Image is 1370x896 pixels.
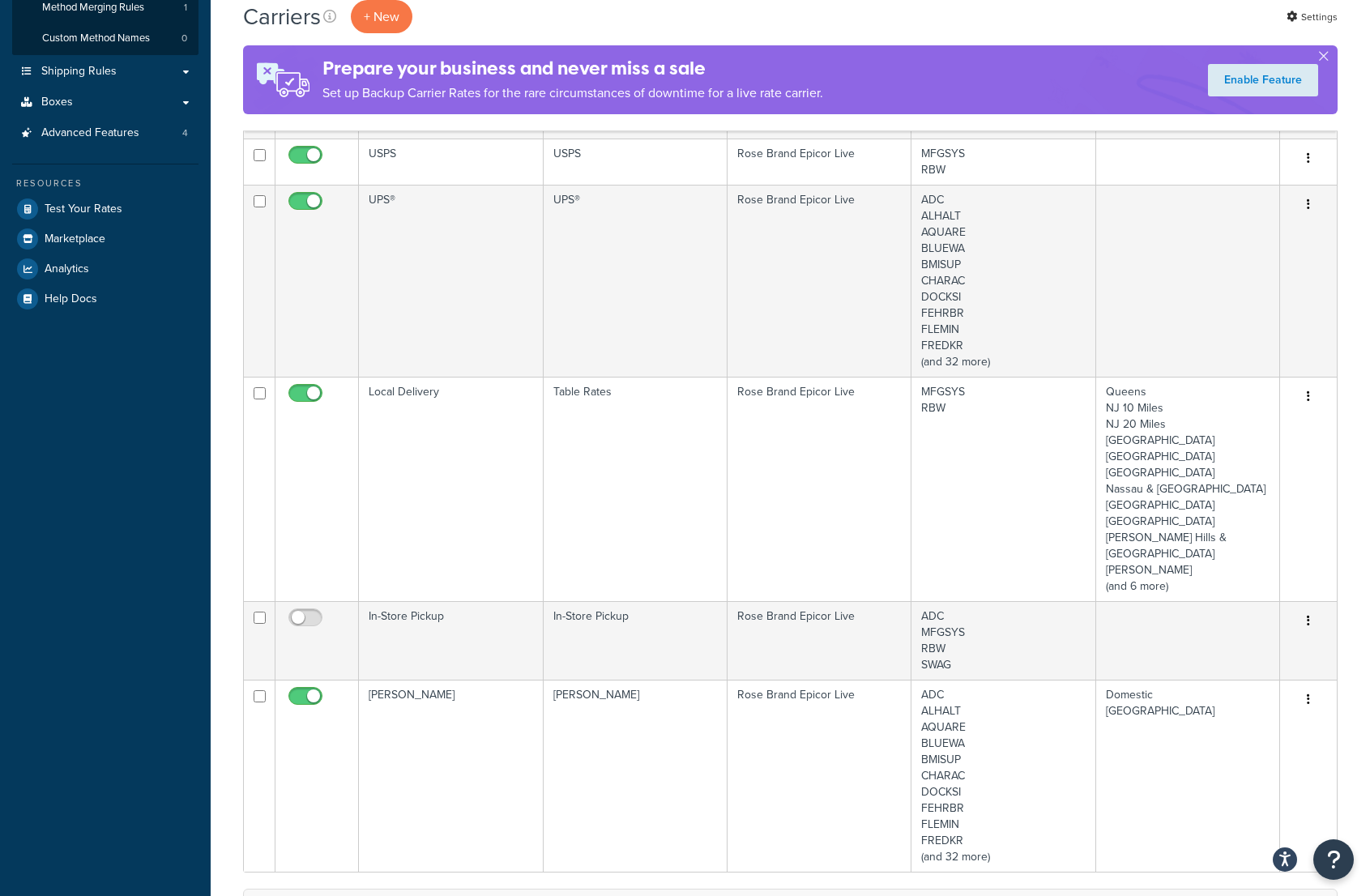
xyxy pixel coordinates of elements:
[184,1,187,15] span: 1
[45,262,89,276] span: Analytics
[359,377,543,601] td: Local Delivery
[42,32,150,45] span: Custom Method Names
[911,601,1095,680] td: ADC MFGSYS RBW SWAG
[359,680,543,872] td: [PERSON_NAME]
[911,139,1095,185] td: MFGSYS RBW
[12,23,198,53] a: Custom Method Names 0
[243,1,321,32] h1: Carriers
[41,96,73,109] span: Boxes
[1096,680,1280,872] td: Domestic [GEOGRAPHIC_DATA]
[728,185,911,377] td: Rose Brand Epicor Live
[12,224,198,254] a: Marketplace
[181,32,187,45] span: 0
[544,139,728,185] td: USPS
[12,177,198,190] div: Resources
[911,377,1095,601] td: MFGSYS RBW
[182,126,188,140] span: 4
[728,377,911,601] td: Rose Brand Epicor Live
[911,680,1095,872] td: ADC ALHALT AQUARE BLUEWA BMISUP CHARAC DOCKSI FEHRBR FLEMIN FREDKR (and 32 more)
[544,185,728,377] td: UPS®
[544,680,728,872] td: [PERSON_NAME]
[45,233,105,246] span: Marketplace
[1287,6,1338,28] a: Settings
[728,139,911,185] td: Rose Brand Epicor Live
[1208,64,1318,96] a: Enable Feature
[12,194,198,224] a: Test Your Rates
[12,57,198,87] a: Shipping Rules
[12,87,198,117] a: Boxes
[12,118,198,148] li: Advanced Features
[12,118,198,148] a: Advanced Features 4
[45,203,122,216] span: Test Your Rates
[359,601,543,680] td: In-Store Pickup
[728,680,911,872] td: Rose Brand Epicor Live
[544,377,728,601] td: Table Rates
[322,55,823,82] h4: Prepare your business and never miss a sale
[1096,377,1280,601] td: Queens NJ 10 Miles NJ 20 Miles [GEOGRAPHIC_DATA] [GEOGRAPHIC_DATA] [GEOGRAPHIC_DATA] Nassau & [GE...
[243,45,322,114] img: ad-rules-rateshop-fe6ec290ccb7230408bd80ed9643f0289d75e0ffd9eb532fc0e269fcd187b520.png
[41,126,139,140] span: Advanced Features
[42,1,144,15] span: Method Merging Rules
[12,254,198,284] a: Analytics
[12,23,198,53] li: Custom Method Names
[1313,839,1354,880] button: Open Resource Center
[359,139,543,185] td: USPS
[359,185,543,377] td: UPS®
[728,601,911,680] td: Rose Brand Epicor Live
[911,185,1095,377] td: ADC ALHALT AQUARE BLUEWA BMISUP CHARAC DOCKSI FEHRBR FLEMIN FREDKR (and 32 more)
[45,292,97,306] span: Help Docs
[12,284,198,314] a: Help Docs
[322,82,823,105] p: Set up Backup Carrier Rates for the rare circumstances of downtime for a live rate carrier.
[41,65,117,79] span: Shipping Rules
[544,601,728,680] td: In-Store Pickup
